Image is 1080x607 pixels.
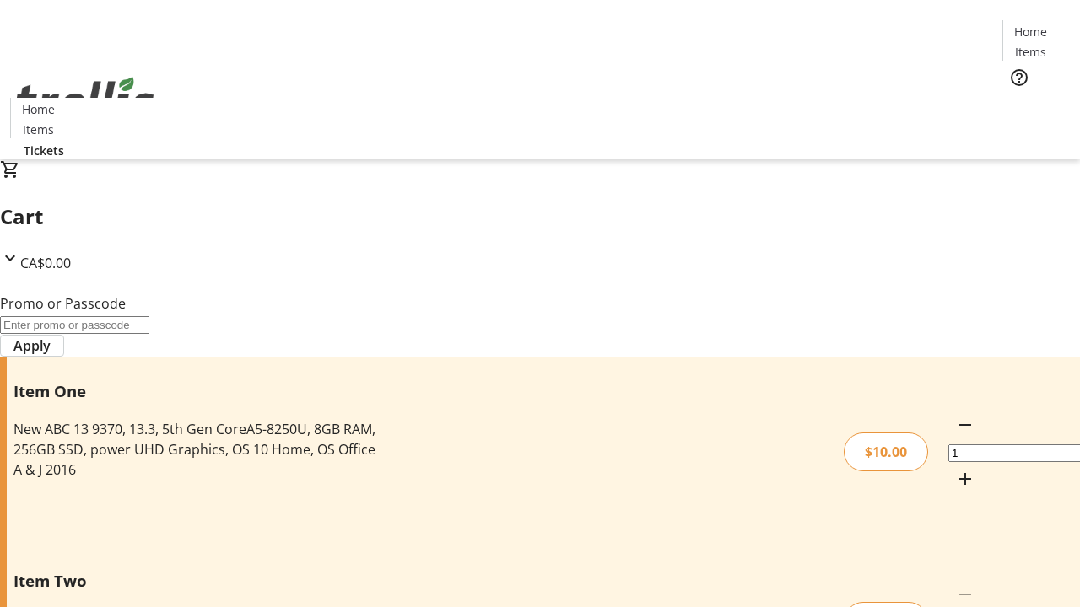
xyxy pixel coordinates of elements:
button: Decrement by one [948,408,982,442]
img: Orient E2E Organization gAGAplvE66's Logo [10,58,160,142]
h3: Item Two [13,569,382,593]
div: $10.00 [844,432,928,471]
a: Tickets [1002,98,1070,115]
h3: Item One [13,379,382,403]
span: Items [23,121,54,138]
button: Increment by one [948,462,982,496]
a: Home [11,100,65,118]
span: Home [22,100,55,118]
span: Apply [13,336,51,356]
a: Items [1003,43,1057,61]
span: Items [1015,43,1046,61]
span: Home [1014,23,1047,40]
span: Tickets [24,142,64,159]
span: CA$0.00 [20,254,71,272]
a: Items [11,121,65,138]
div: New ABC 13 9370, 13.3, 5th Gen CoreA5-8250U, 8GB RAM, 256GB SSD, power UHD Graphics, OS 10 Home, ... [13,419,382,480]
a: Tickets [10,142,78,159]
span: Tickets [1016,98,1056,115]
a: Home [1003,23,1057,40]
button: Help [1002,61,1036,94]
